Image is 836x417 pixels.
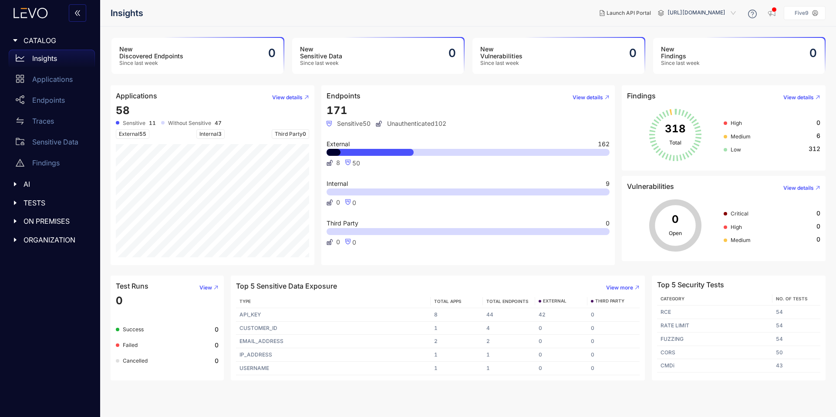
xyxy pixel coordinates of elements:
span: TYPE [239,299,251,304]
span: Internal [327,181,348,187]
span: Since last week [480,60,522,66]
span: 0 [303,131,306,137]
span: 0 [352,199,356,206]
span: Medium [731,237,751,243]
span: caret-right [12,218,18,224]
b: 11 [149,120,156,126]
span: 3 [218,131,222,137]
h4: Test Runs [116,282,148,290]
span: Sensitive [123,120,145,126]
span: Launch API Portal [607,10,651,16]
span: caret-right [12,37,18,44]
span: AI [24,180,88,188]
a: Insights [9,50,95,71]
h3: New Discovered Endpoints [119,46,183,60]
td: EMAIL_ADDRESS [236,335,431,348]
span: High [731,224,742,230]
span: THIRD PARTY [595,299,624,304]
td: 2 [431,335,483,348]
span: Critical [731,210,748,217]
h4: Endpoints [327,92,361,100]
td: 44 [483,308,535,322]
span: 9 [606,181,610,187]
td: 0 [535,362,587,375]
td: 0 [587,362,640,375]
td: API_KEY [236,308,431,322]
td: 0 [587,322,640,335]
span: Without Sensitive [168,120,211,126]
span: No. of Tests [776,296,808,301]
h2: 0 [629,47,637,60]
a: Traces [9,112,95,133]
h3: New Sensitive Data [300,46,342,60]
b: 0 [215,342,219,349]
td: 2 [483,335,535,348]
p: Five9 [795,10,809,16]
td: 0 [587,335,640,348]
p: Traces [32,117,54,125]
p: Applications [32,75,73,83]
div: TESTS [5,194,95,212]
p: Sensitive Data [32,138,78,146]
span: TESTS [24,199,88,207]
p: Insights [32,54,57,62]
td: 0 [535,348,587,362]
td: CUSTOMER_ID [236,322,431,335]
span: 0 [336,199,340,206]
a: Endpoints [9,91,95,112]
div: AI [5,175,95,193]
span: Unauthenticated 102 [376,120,446,127]
p: Findings [32,159,60,167]
td: 54 [772,319,820,333]
span: 0 [816,119,820,126]
b: 47 [215,120,222,126]
div: CATALOG [5,31,95,50]
span: 0 [352,239,356,246]
span: 0 [816,210,820,217]
td: 0 [535,322,587,335]
td: IP_ADDRESS [236,348,431,362]
span: View more [606,285,633,291]
span: Low [731,146,741,153]
td: 1 [483,362,535,375]
span: Failed [123,342,138,348]
span: View details [783,94,814,101]
a: Findings [9,154,95,175]
h4: Applications [116,92,157,100]
h3: New Vulnerabilities [480,46,522,60]
span: Cancelled [123,357,148,364]
span: Since last week [119,60,183,66]
td: RCE [657,306,772,319]
span: EXTERNAL [543,299,566,304]
span: 50 [352,159,360,167]
span: ORGANIZATION [24,236,88,244]
span: External [327,141,350,147]
td: 1 [483,348,535,362]
span: 6 [816,132,820,139]
button: double-left [69,4,86,22]
button: View details [776,91,820,104]
span: Internal [196,129,225,139]
span: 8 [336,159,340,166]
span: 162 [598,141,610,147]
span: External [116,129,149,139]
h2: 0 [809,47,817,60]
span: Since last week [300,60,342,66]
td: RATE LIMIT [657,319,772,333]
b: 0 [215,357,219,364]
td: 0 [587,348,640,362]
td: CMDi [657,359,772,373]
span: 58 [116,104,130,117]
span: 0 [816,236,820,243]
td: 8 [431,308,483,322]
a: Applications [9,71,95,91]
td: 54 [772,333,820,346]
div: ORGANIZATION [5,231,95,249]
span: Success [123,326,144,333]
span: Insights [111,8,143,18]
span: High [731,120,742,126]
p: Endpoints [32,96,65,104]
div: ON PREMISES [5,212,95,230]
span: https://levosatellite.lab.five9infosec.com [667,6,738,20]
span: double-left [74,10,81,17]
